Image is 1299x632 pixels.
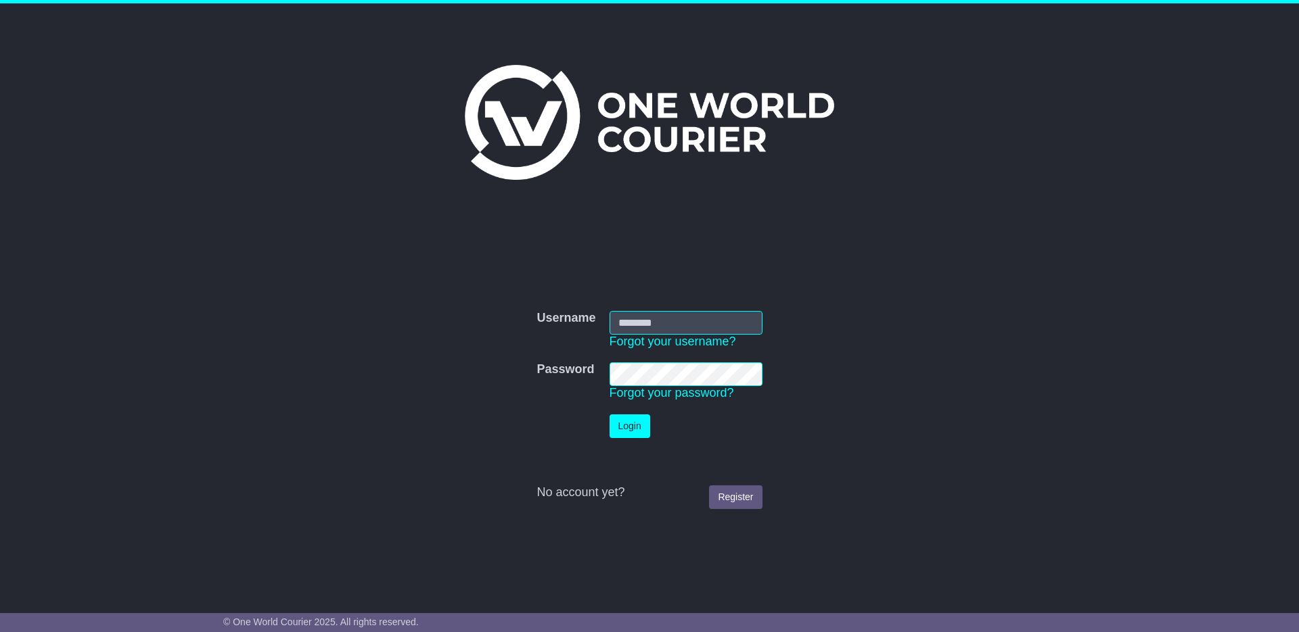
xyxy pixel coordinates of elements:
div: No account yet? [537,485,762,500]
img: One World [465,65,834,180]
label: Username [537,311,595,326]
a: Forgot your username? [610,335,736,348]
span: © One World Courier 2025. All rights reserved. [223,616,419,627]
a: Register [709,485,762,509]
a: Forgot your password? [610,386,734,399]
button: Login [610,414,650,438]
label: Password [537,362,594,377]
